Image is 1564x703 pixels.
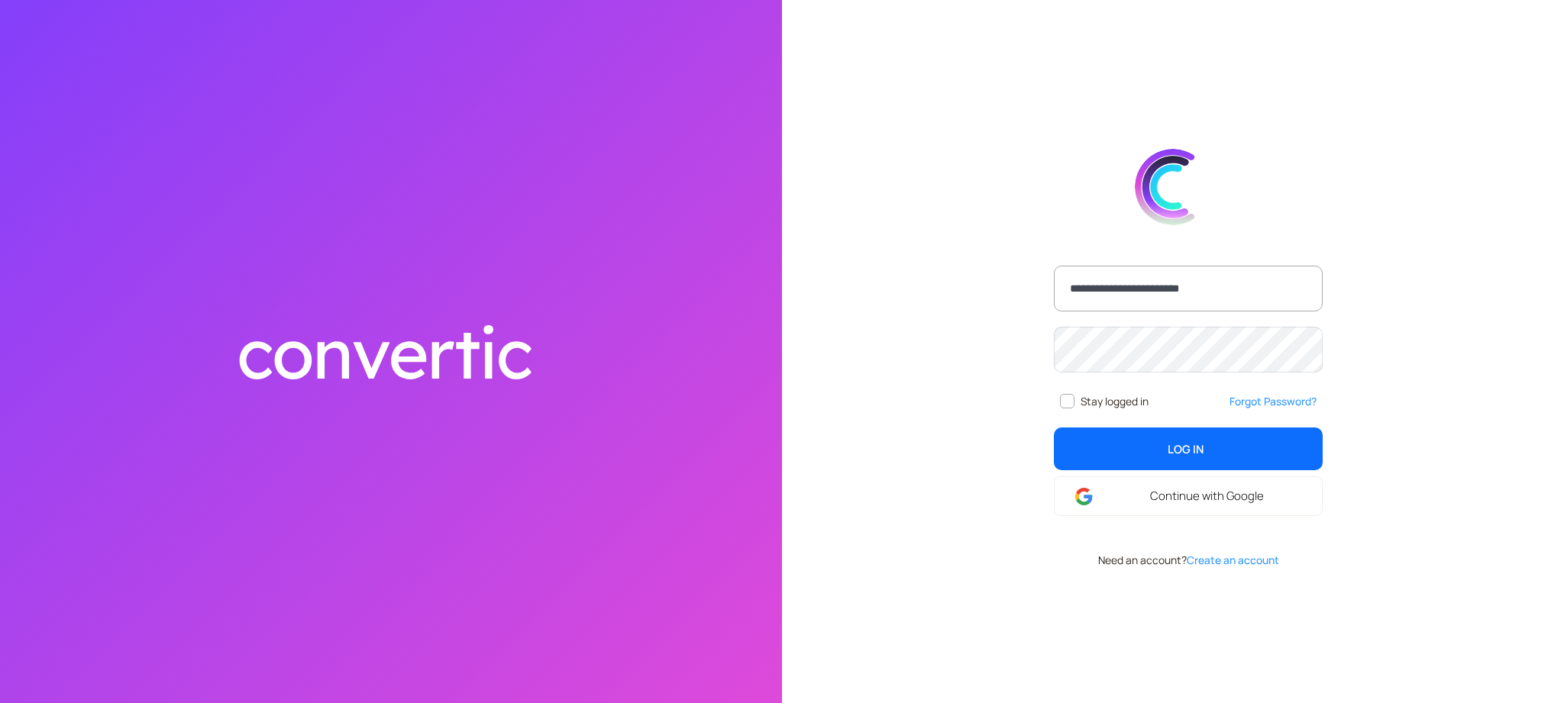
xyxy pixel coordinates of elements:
[239,324,532,379] img: convertic text
[1187,553,1279,567] a: Create an account
[1054,427,1323,470] button: Log In
[1054,476,1323,516] a: Continue with Google
[1074,487,1094,506] img: google-login.svg
[1081,391,1149,412] span: Stay logged in
[1230,394,1317,408] a: Forgot Password?
[1112,489,1302,503] span: Continue with Google
[1036,553,1341,569] div: Need an account?
[1168,440,1204,457] span: Log In
[1135,149,1211,225] img: convert.svg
